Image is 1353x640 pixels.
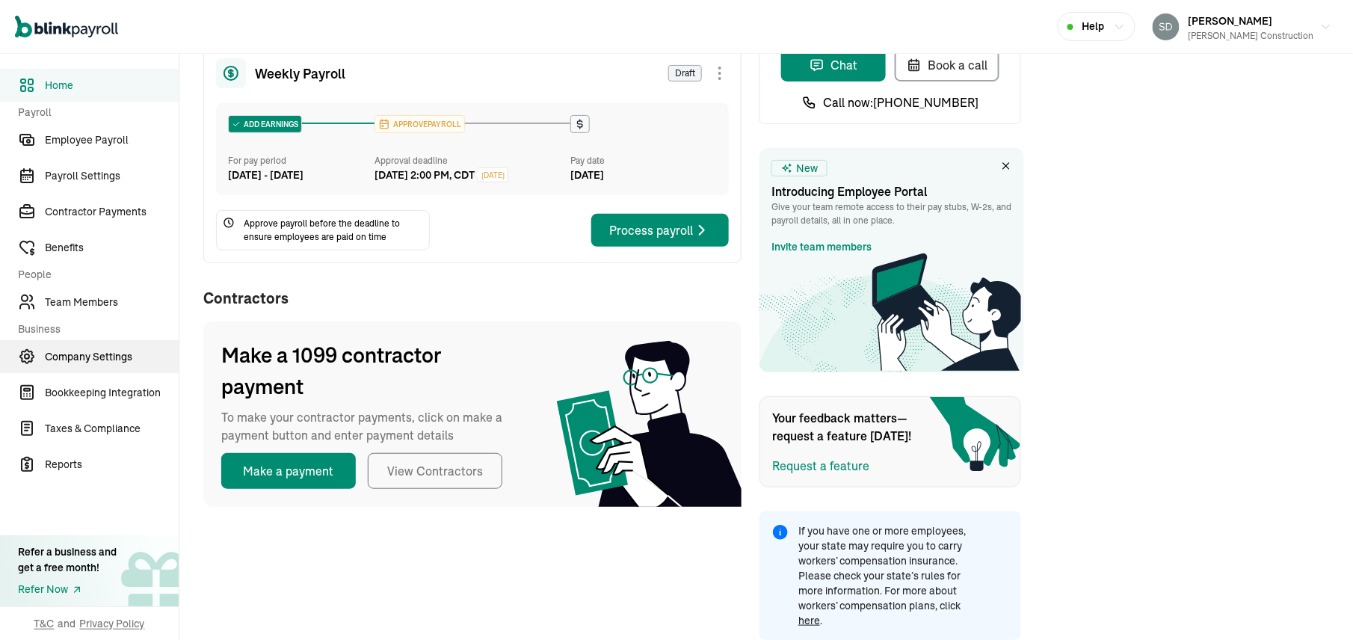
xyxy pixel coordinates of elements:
span: Privacy Policy [80,616,145,631]
button: Chat [781,49,886,81]
span: People [18,267,170,283]
span: Make a 1099 contractor payment [221,339,520,402]
span: [PERSON_NAME] [1189,14,1273,28]
span: Your feedback matters—request a feature [DATE]! [772,409,922,445]
span: Taxes & Compliance [45,421,179,437]
a: Invite team members [771,239,872,255]
span: APPROVE PAYROLL [390,119,461,130]
span: If you have one or more employees, your state may require you to carry workers’ compensation insu... [798,523,976,628]
nav: Global [15,5,118,49]
button: [PERSON_NAME][PERSON_NAME] Construction [1147,8,1338,46]
span: Contractor Payments [45,204,179,220]
p: Give your team remote access to their pay stubs, W‑2s, and payroll details, all in one place. [771,200,1012,227]
button: Help [1058,12,1135,41]
span: Help [1082,19,1105,34]
div: [PERSON_NAME] Construction [1189,29,1314,43]
span: Call now: [PHONE_NUMBER] [823,93,978,111]
div: [DATE] 2:00 PM, CDT [375,167,475,183]
span: Employee Payroll [45,132,179,148]
span: Reports [45,457,179,473]
div: Pay date [570,154,717,167]
a: here [798,614,820,627]
button: Process payroll [591,214,729,247]
span: Benefits [45,240,179,256]
div: Approval deadline [375,154,564,167]
h3: Introducing Employee Portal [771,182,1012,200]
div: For pay period [228,154,375,167]
button: Book a call [895,49,999,81]
span: New [796,161,818,176]
span: Business [18,321,170,337]
div: Chat [810,56,857,74]
iframe: Chat Widget [1278,568,1353,640]
span: Company Settings [45,349,179,365]
span: Approve payroll before the deadline to ensure employees are paid on time [244,217,423,244]
div: Refer a business and get a free month! [18,544,117,576]
span: Home [45,78,179,93]
span: T&C [34,616,55,631]
div: Process payroll [609,221,711,239]
div: Book a call [907,56,987,74]
div: [DATE] [570,167,717,183]
span: Payroll Settings [45,168,179,184]
span: Weekly Payroll [255,64,345,84]
span: Team Members [45,295,179,310]
span: Draft [668,65,702,81]
span: Bookkeeping Integration [45,385,179,401]
a: Refer Now [18,582,117,597]
span: Payroll [18,105,170,120]
button: Request a feature [772,457,869,475]
div: ADD EARNINGS [229,116,301,132]
span: Contractors [203,287,742,310]
span: To make your contractor payments, click on make a payment button and enter payment details [221,408,520,444]
div: [DATE] - [DATE] [228,167,375,183]
button: View Contractors [368,453,502,489]
span: [DATE] [481,170,505,181]
button: Make a payment [221,453,356,489]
